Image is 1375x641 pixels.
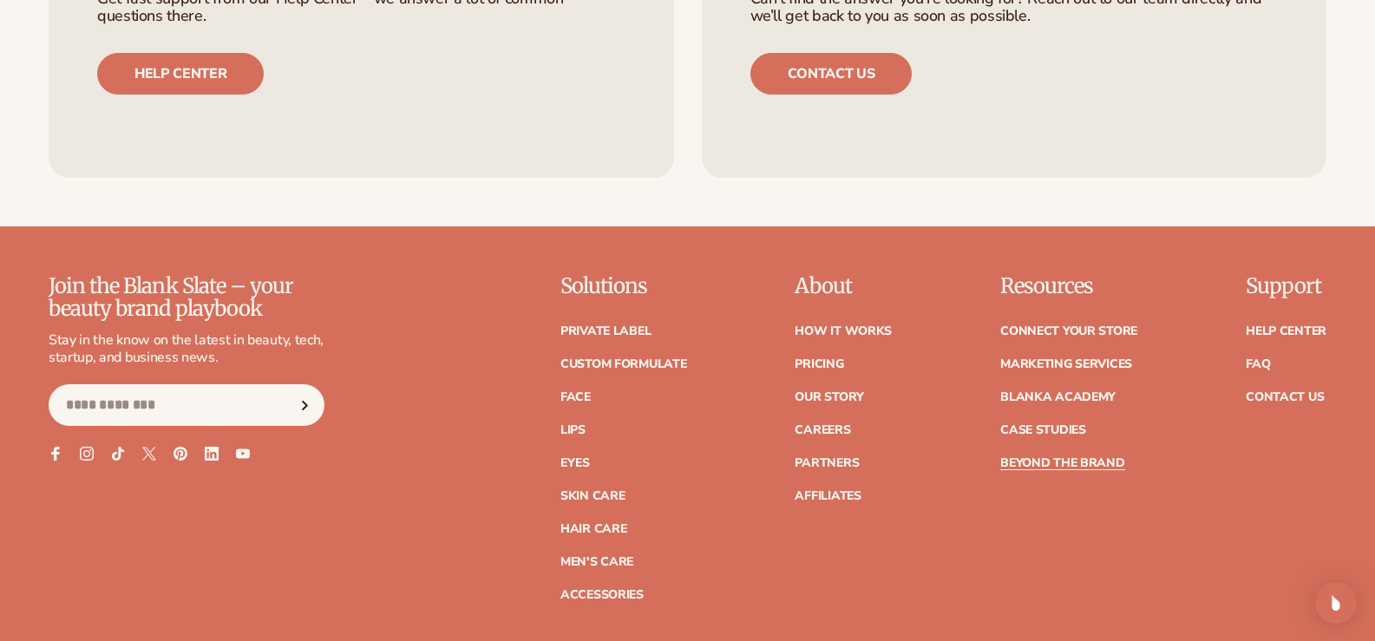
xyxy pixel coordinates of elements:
a: Private label [560,325,651,337]
p: Solutions [560,275,687,298]
p: Join the Blank Slate – your beauty brand playbook [49,275,324,321]
a: Pricing [795,358,843,370]
a: Contact Us [1246,391,1324,403]
a: Our Story [795,391,863,403]
p: Support [1246,275,1326,298]
a: Case Studies [1000,424,1086,436]
a: Marketing services [1000,358,1132,370]
p: Stay in the know on the latest in beauty, tech, startup, and business news. [49,331,324,368]
p: About [795,275,892,298]
a: Eyes [560,457,590,469]
a: Accessories [560,589,644,601]
p: Resources [1000,275,1137,298]
a: FAQ [1246,358,1270,370]
a: Careers [795,424,850,436]
a: Custom formulate [560,358,687,370]
a: Contact us [750,53,913,95]
a: Hair Care [560,523,626,535]
a: How It Works [795,325,892,337]
a: Lips [560,424,586,436]
a: Partners [795,457,859,469]
a: Help center [97,53,264,95]
a: Affiliates [795,490,861,502]
a: Men's Care [560,556,633,568]
a: Beyond the brand [1000,457,1125,469]
a: Skin Care [560,490,625,502]
button: Subscribe [285,384,324,426]
a: Blanka Academy [1000,391,1116,403]
a: Connect your store [1000,325,1137,337]
a: Face [560,391,591,403]
div: Open Intercom Messenger [1315,582,1357,624]
a: Help Center [1246,325,1326,337]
